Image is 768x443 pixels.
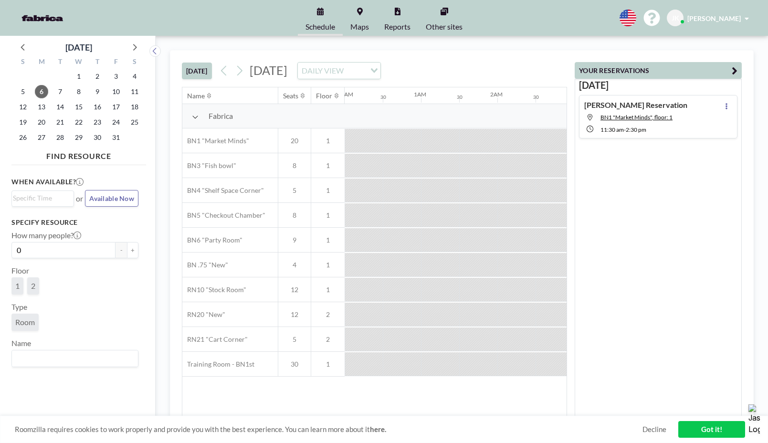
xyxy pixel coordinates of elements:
[316,92,332,100] div: Floor
[128,70,141,83] span: Saturday, October 4, 2025
[16,116,30,129] span: Sunday, October 19, 2025
[642,425,666,434] a: Decline
[575,62,742,79] button: YOUR RESERVATIONS
[53,100,67,114] span: Tuesday, October 14, 2025
[182,186,264,195] span: BN4 "Shelf Space Corner"
[182,161,236,170] span: BN3 "Fish bowl"
[182,137,249,145] span: BN1 "Market Minds"
[311,360,345,369] span: 1
[182,285,246,294] span: RN10 "Stock Room"
[311,186,345,195] span: 1
[109,131,123,144] span: Friday, October 31, 2025
[687,14,741,22] span: [PERSON_NAME]
[127,242,138,258] button: +
[12,191,74,205] div: Search for option
[311,137,345,145] span: 1
[15,425,642,434] span: Roomzilla requires cookies to work properly and provide you with the best experience. You can lea...
[31,281,35,290] span: 2
[53,85,67,98] span: Tuesday, October 7, 2025
[278,261,311,269] span: 4
[72,116,85,129] span: Wednesday, October 22, 2025
[109,100,123,114] span: Friday, October 17, 2025
[311,236,345,244] span: 1
[278,335,311,344] span: 5
[584,100,687,110] h4: [PERSON_NAME] Reservation
[370,425,386,433] a: here.
[278,161,311,170] span: 8
[35,131,48,144] span: Monday, October 27, 2025
[70,56,88,69] div: W
[426,23,463,31] span: Other sites
[182,261,228,269] span: BN .75 "New"
[13,193,68,203] input: Search for option
[91,100,104,114] span: Thursday, October 16, 2025
[457,94,463,100] div: 30
[311,285,345,294] span: 1
[305,23,335,31] span: Schedule
[85,190,138,207] button: Available Now
[89,194,134,202] span: Available Now
[16,131,30,144] span: Sunday, October 26, 2025
[278,186,311,195] span: 5
[35,100,48,114] span: Monday, October 13, 2025
[182,335,248,344] span: RN21 "Cart Corner"
[91,70,104,83] span: Thursday, October 2, 2025
[88,56,106,69] div: T
[311,161,345,170] span: 1
[278,137,311,145] span: 20
[12,350,138,367] div: Search for option
[76,194,83,203] span: or
[15,9,70,28] img: organization-logo
[91,131,104,144] span: Thursday, October 30, 2025
[278,211,311,220] span: 8
[109,116,123,129] span: Friday, October 24, 2025
[278,310,311,319] span: 12
[414,91,426,98] div: 1AM
[490,91,503,98] div: 2AM
[109,85,123,98] span: Friday, October 10, 2025
[16,85,30,98] span: Sunday, October 5, 2025
[116,242,127,258] button: -
[72,100,85,114] span: Wednesday, October 15, 2025
[109,70,123,83] span: Friday, October 3, 2025
[106,56,125,69] div: F
[125,56,144,69] div: S
[182,211,265,220] span: BN5 "Checkout Chamber"
[65,41,92,54] div: [DATE]
[347,64,365,77] input: Search for option
[128,85,141,98] span: Saturday, October 11, 2025
[72,131,85,144] span: Wednesday, October 29, 2025
[337,91,353,98] div: 12AM
[16,100,30,114] span: Sunday, October 12, 2025
[15,281,20,290] span: 1
[678,421,745,438] a: Got it!
[11,148,146,161] h4: FIND RESOURCE
[626,126,646,133] span: 2:30 PM
[53,131,67,144] span: Tuesday, October 28, 2025
[11,302,27,312] label: Type
[311,211,345,220] span: 1
[35,116,48,129] span: Monday, October 20, 2025
[579,79,737,91] h3: [DATE]
[51,56,70,69] div: T
[53,116,67,129] span: Tuesday, October 21, 2025
[350,23,369,31] span: Maps
[15,317,35,327] span: Room
[11,218,138,227] h3: Specify resource
[278,236,311,244] span: 9
[182,236,242,244] span: BN6 "Party Room"
[128,100,141,114] span: Saturday, October 18, 2025
[384,23,410,31] span: Reports
[283,92,298,100] div: Seats
[209,111,233,121] span: Fabrica
[72,85,85,98] span: Wednesday, October 8, 2025
[278,360,311,369] span: 30
[35,85,48,98] span: Monday, October 6, 2025
[672,14,679,22] span: JK
[11,266,29,275] label: Floor
[182,360,254,369] span: Training Room - BN1st
[311,335,345,344] span: 2
[91,116,104,129] span: Thursday, October 23, 2025
[600,126,624,133] span: 11:30 AM
[311,310,345,319] span: 2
